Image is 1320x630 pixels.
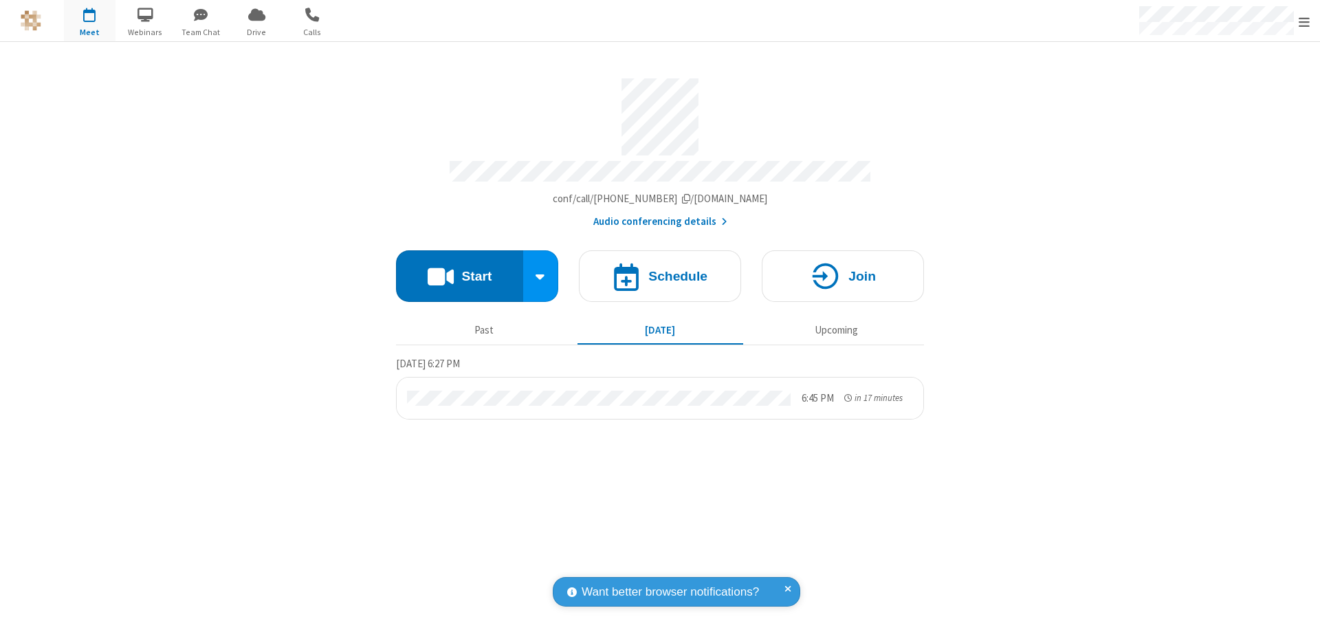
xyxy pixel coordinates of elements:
div: Start conference options [523,250,559,302]
div: 6:45 PM [802,391,834,406]
button: Schedule [579,250,741,302]
img: QA Selenium DO NOT DELETE OR CHANGE [21,10,41,31]
button: Upcoming [753,317,919,343]
button: Audio conferencing details [593,214,727,230]
span: [DATE] 6:27 PM [396,357,460,370]
button: Join [762,250,924,302]
section: Account details [396,68,924,230]
span: Calls [287,26,338,39]
span: Team Chat [175,26,227,39]
span: Want better browser notifications? [582,583,759,601]
button: Start [396,250,523,302]
h4: Schedule [648,270,707,283]
span: Copy my meeting room link [553,192,768,205]
button: [DATE] [577,317,743,343]
h4: Start [461,270,492,283]
section: Today's Meetings [396,356,924,420]
span: in 17 minutes [855,392,903,404]
h4: Join [848,270,876,283]
button: Copy my meeting room linkCopy my meeting room link [553,191,768,207]
span: Drive [231,26,283,39]
span: Meet [64,26,115,39]
button: Past [401,317,567,343]
span: Webinars [120,26,171,39]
